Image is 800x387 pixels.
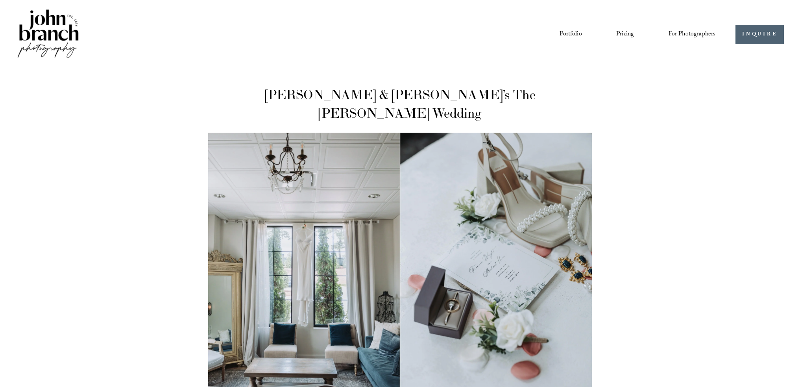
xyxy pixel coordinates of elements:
[560,28,582,41] a: Portfolio
[16,8,80,61] img: John Branch IV Photography
[208,85,592,122] h1: [PERSON_NAME] & [PERSON_NAME]’s The [PERSON_NAME] Wedding
[616,28,634,41] a: Pricing
[669,28,716,41] a: folder dropdown
[735,25,784,44] a: INQUIRE
[669,28,716,41] span: For Photographers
